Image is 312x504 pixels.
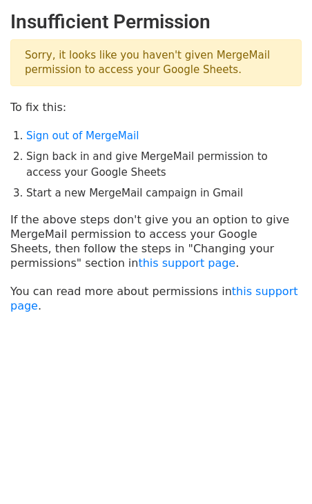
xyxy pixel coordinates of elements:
p: If the above steps don't give you an option to give MergeMail permission to access your Google Sh... [10,212,302,270]
li: Sign back in and give MergeMail permission to access your Google Sheets [26,149,302,180]
a: this support page [138,256,235,270]
p: Sorry, it looks like you haven't given MergeMail permission to access your Google Sheets. [10,39,302,86]
a: Sign out of MergeMail [26,130,139,142]
p: You can read more about permissions in . [10,284,302,313]
p: To fix this: [10,100,302,114]
a: this support page [10,285,298,312]
li: Start a new MergeMail campaign in Gmail [26,185,302,201]
h2: Insufficient Permission [10,10,302,34]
